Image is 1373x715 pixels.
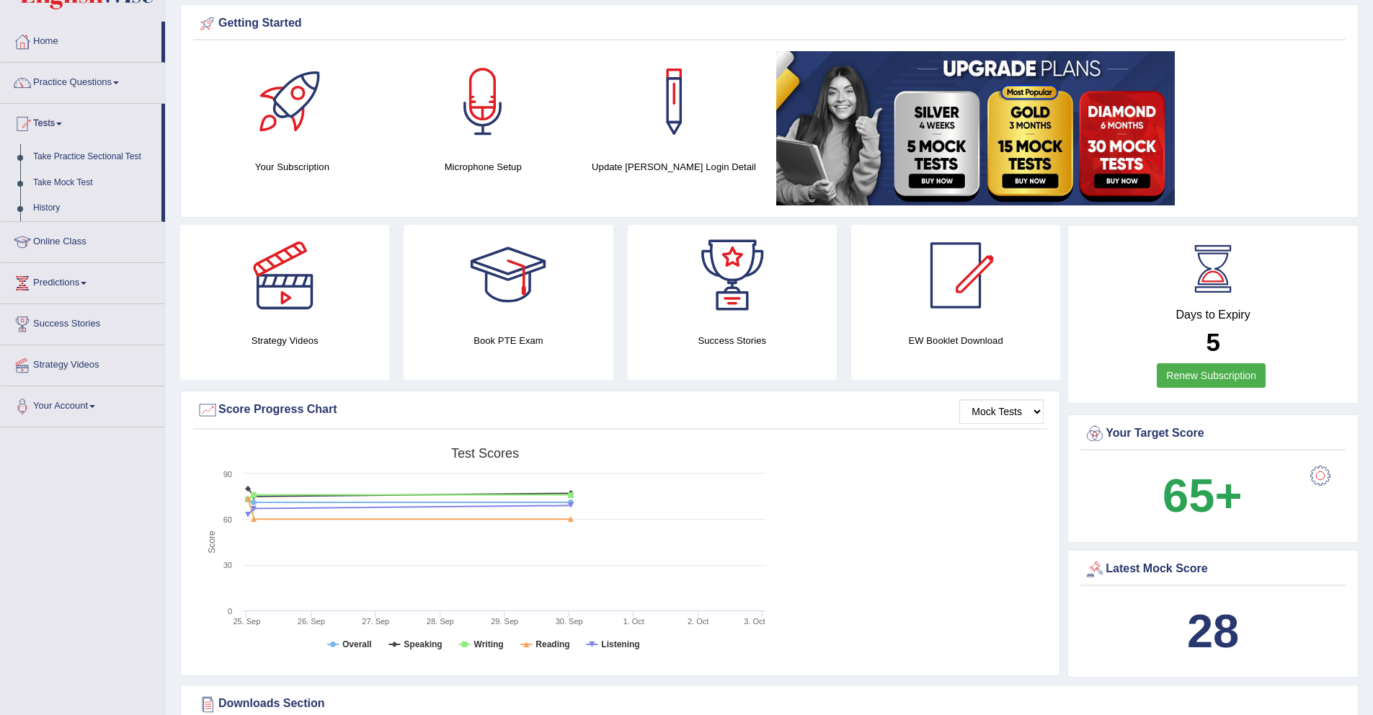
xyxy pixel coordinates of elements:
[1,104,161,140] a: Tests
[197,693,1342,715] div: Downloads Section
[1163,469,1242,522] b: 65+
[362,617,389,626] tspan: 27. Sep
[851,333,1060,348] h4: EW Booklet Download
[27,170,161,196] a: Take Mock Test
[1084,423,1342,445] div: Your Target Score
[228,607,232,616] text: 0
[536,639,569,649] tspan: Reading
[1084,308,1342,321] h4: Days to Expiry
[628,333,837,348] h4: Success Stories
[395,159,572,174] h4: Microphone Setup
[1,222,165,258] a: Online Class
[601,639,639,649] tspan: Listening
[342,639,372,649] tspan: Overall
[1157,363,1266,388] a: Renew Subscription
[776,51,1175,205] img: small5.jpg
[197,399,1044,421] div: Score Progress Chart
[1,386,165,422] a: Your Account
[223,515,232,524] text: 60
[1,345,165,381] a: Strategy Videos
[556,617,583,626] tspan: 30. Sep
[207,530,217,554] tspan: Score
[223,470,232,479] text: 90
[298,617,325,626] tspan: 26. Sep
[1206,328,1219,356] b: 5
[180,333,389,348] h4: Strategy Videos
[204,159,381,174] h4: Your Subscription
[688,617,708,626] tspan: 2. Oct
[1,22,161,58] a: Home
[404,639,442,649] tspan: Speaking
[474,639,504,649] tspan: Writing
[451,446,519,461] tspan: Test scores
[223,561,232,569] text: 30
[744,617,765,626] tspan: 3. Oct
[586,159,763,174] h4: Update [PERSON_NAME] Login Detail
[27,195,161,221] a: History
[1,263,165,299] a: Predictions
[1084,559,1342,580] div: Latest Mock Score
[233,617,260,626] tspan: 25. Sep
[1,63,165,99] a: Practice Questions
[623,617,644,626] tspan: 1. Oct
[27,144,161,170] a: Take Practice Sectional Test
[1187,605,1239,657] b: 28
[1,304,165,340] a: Success Stories
[197,13,1342,35] div: Getting Started
[427,617,454,626] tspan: 28. Sep
[491,617,518,626] tspan: 29. Sep
[404,333,613,348] h4: Book PTE Exam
